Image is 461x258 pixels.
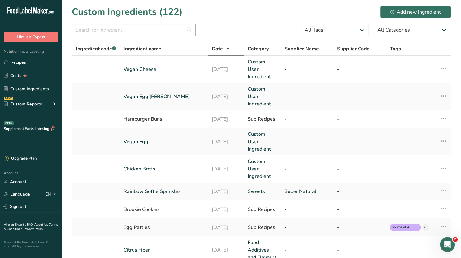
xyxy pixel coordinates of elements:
a: Rainbow Softie Sprinkles [124,188,204,195]
span: 2 [453,237,458,242]
a: [DATE] [212,246,240,254]
span: Category [247,45,268,53]
a: FAQ . [27,222,34,227]
a: - [285,93,330,100]
a: [DATE] [212,138,240,145]
span: Supplier Name [285,45,319,53]
span: Date [212,45,223,53]
div: Sub Recipes [247,115,277,123]
div: BETA [4,121,14,125]
a: Vegan Cheese [124,66,204,73]
a: [DATE] [212,93,240,100]
div: Brookie Cookies [124,206,204,213]
a: About Us . [34,222,49,227]
a: Sweets [247,188,277,195]
div: - [337,115,382,123]
a: Custom User Ingredient [247,58,277,80]
div: Custom Reports [4,101,42,107]
button: Add new ingredient [380,6,451,18]
input: Search for ingredient [72,24,196,36]
div: Sub Recipes [247,206,277,213]
span: Ingredient name [124,45,161,53]
a: - [337,165,382,173]
div: - [337,206,382,213]
div: - [285,224,330,231]
a: [DATE] [212,66,240,73]
a: Citrus Fiber [124,246,204,254]
a: [DATE] [212,188,240,195]
a: Terms & Conditions . [4,222,58,231]
a: Chicken Broth [124,165,204,173]
div: [DATE] [212,206,240,213]
a: Hire an Expert . [4,222,26,227]
a: - [337,246,382,254]
h1: Custom Ingredients (122) [72,5,183,19]
div: - [337,224,382,231]
a: Custom User Ingredient [247,85,277,108]
div: +5 [422,224,429,231]
div: Egg Patties [124,224,204,231]
a: - [285,66,330,73]
span: Ingredient code [76,45,116,52]
div: - [285,206,330,213]
a: Privacy Policy [24,227,43,231]
span: Source of Antioxidants [392,225,413,230]
a: - [285,165,330,173]
a: Language [4,189,30,200]
button: Hire an Expert [4,32,58,42]
div: [DATE] [212,115,240,123]
a: - [337,93,382,100]
div: Hamburger Buns [124,115,204,123]
a: Vegan Egg [124,138,204,145]
div: Powered By FoodLabelMaker © 2025 All Rights Reserved [4,241,58,248]
a: Super Natural [285,188,330,195]
a: - [337,138,382,145]
span: Supplier Code [337,45,370,53]
a: - [337,66,382,73]
a: - [337,188,382,195]
a: - [285,138,330,145]
a: [DATE] [212,165,240,173]
span: Tags [390,45,401,53]
div: EN [45,191,58,198]
a: Vegan Egg [PERSON_NAME] [124,93,204,100]
div: Sub Recipes [247,224,277,231]
div: Upgrade Plan [4,156,37,162]
iframe: Intercom live chat [440,237,455,252]
div: Add new ingredient [390,8,441,16]
a: Custom User Ingredient [247,131,277,153]
a: Custom User Ingredient [247,158,277,180]
div: [DATE] [212,224,240,231]
div: - [285,115,330,123]
div: NEW [4,97,13,100]
a: - [285,246,330,254]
